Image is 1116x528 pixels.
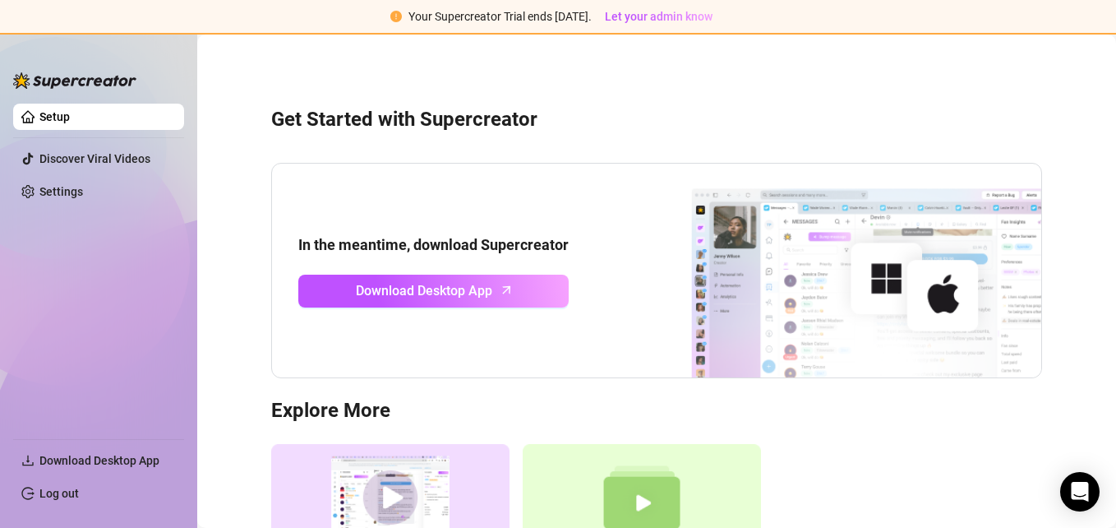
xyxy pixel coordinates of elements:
[1060,472,1100,512] div: Open Intercom Messenger
[271,107,1042,133] h3: Get Started with Supercreator
[39,487,79,500] a: Log out
[39,185,83,198] a: Settings
[21,454,35,467] span: download
[356,280,492,301] span: Download Desktop App
[298,275,569,308] a: Download Desktop Apparrow-up
[39,454,159,467] span: Download Desktop App
[39,152,150,165] a: Discover Viral Videos
[598,7,719,26] button: Let your admin know
[497,280,516,299] span: arrow-up
[298,236,569,253] strong: In the meantime, download Supercreator
[605,10,712,23] span: Let your admin know
[39,110,70,123] a: Setup
[13,72,136,89] img: logo-BBDzfeDw.svg
[390,11,402,22] span: exclamation-circle
[630,164,1041,377] img: download app
[271,398,1042,424] h3: Explore More
[408,10,592,23] span: Your Supercreator Trial ends [DATE].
